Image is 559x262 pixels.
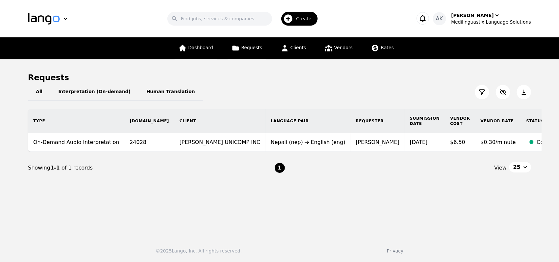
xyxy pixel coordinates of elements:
a: Vendors [321,37,357,59]
img: Logo [28,13,60,25]
button: All [28,83,50,101]
div: [PERSON_NAME] [451,12,494,19]
button: Export Jobs [517,85,531,99]
th: Vendor Rate [475,109,521,133]
div: © 2025 Lango, Inc. All rights reserved. [156,248,242,254]
button: Interpretation (On-demand) [50,83,139,101]
nav: Page navigation [28,152,531,184]
div: Showing of 1 records [28,164,274,172]
td: On-Demand Audio Interpretation [28,133,125,152]
div: Medilinguastix Language Solutions [451,19,531,25]
a: Dashboard [175,37,217,59]
span: $0.30/minute [480,139,516,145]
td: $6.50 [445,133,475,152]
td: [PERSON_NAME] [351,133,405,152]
th: Submission Date [404,109,445,133]
td: [PERSON_NAME] UNICOMP INC [174,133,266,152]
a: Clients [277,37,310,59]
span: Create [296,15,316,22]
span: Dashboard [188,45,213,50]
a: Privacy [387,248,403,253]
span: 25 [513,163,520,171]
button: AK[PERSON_NAME]Medilinguastix Language Solutions [433,12,531,25]
th: [DOMAIN_NAME] [124,109,174,133]
th: Requester [351,109,405,133]
th: Vendor Cost [445,109,475,133]
h1: Requests [28,72,69,83]
span: Clients [290,45,306,50]
button: 25 [509,162,531,172]
time: [DATE] [410,139,427,145]
span: Vendors [334,45,353,50]
span: AK [436,15,443,23]
input: Find jobs, services & companies [167,12,272,26]
button: Human Translation [139,83,203,101]
th: Client [174,109,266,133]
a: Requests [228,37,266,59]
button: Filter [475,85,489,99]
span: View [494,164,507,172]
button: Customize Column View [496,85,510,99]
th: Type [28,109,125,133]
div: Nepali (nep) English (eng) [271,138,345,146]
td: 24028 [124,133,174,152]
th: Language Pair [266,109,351,133]
span: 1-1 [50,165,61,171]
a: Rates [367,37,398,59]
span: Rates [381,45,394,50]
span: Requests [241,45,262,50]
button: Create [272,9,322,28]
